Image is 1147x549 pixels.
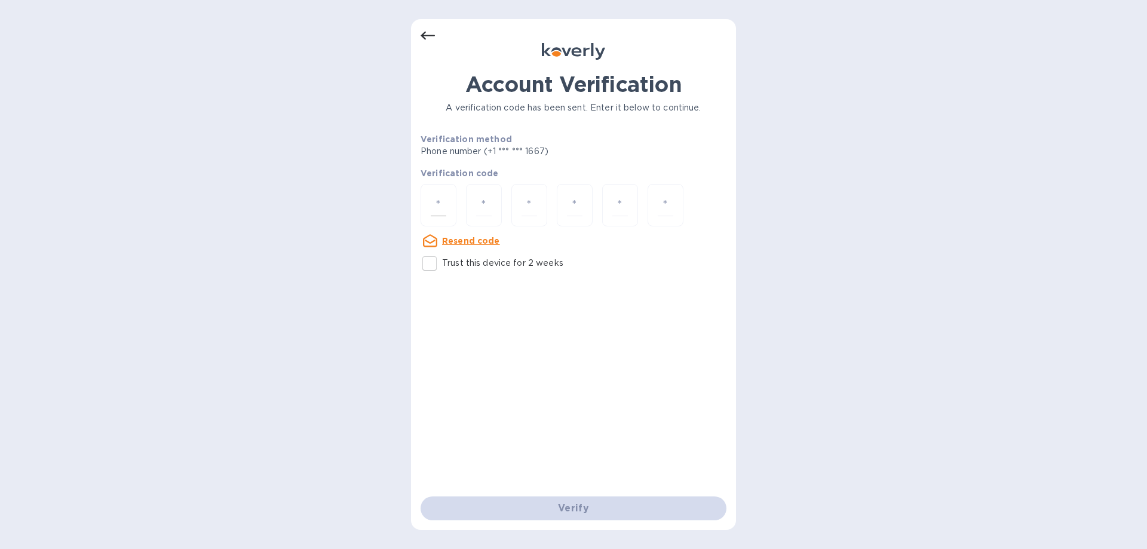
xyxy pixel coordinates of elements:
h1: Account Verification [421,72,726,97]
p: Trust this device for 2 weeks [442,257,563,269]
p: A verification code has been sent. Enter it below to continue. [421,102,726,114]
u: Resend code [442,236,500,246]
b: Verification method [421,134,512,144]
p: Phone number (+1 *** *** 1667) [421,145,640,158]
p: Verification code [421,167,726,179]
